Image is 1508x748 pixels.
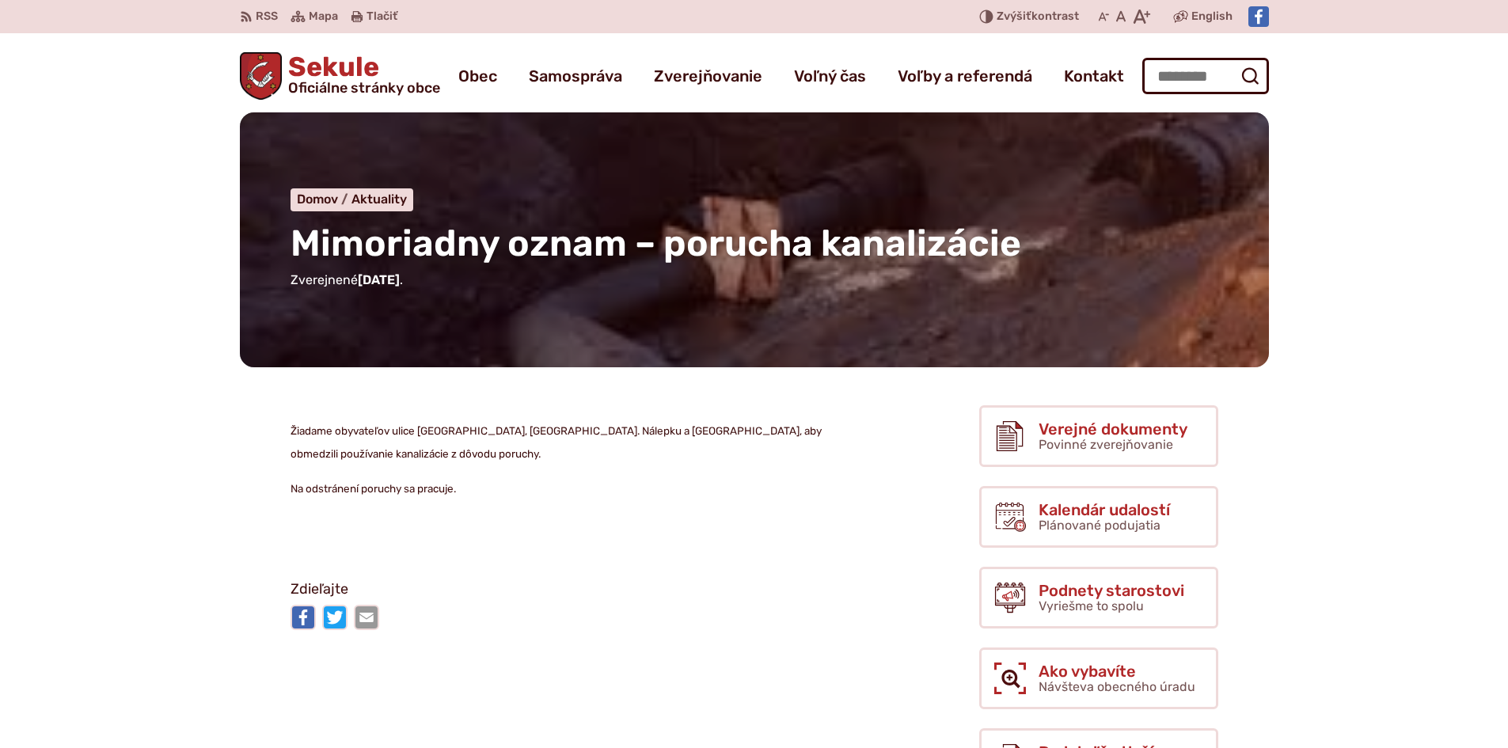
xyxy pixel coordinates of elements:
span: Oficiálne stránky obce [288,81,440,95]
img: Prejsť na domovskú stránku [240,52,283,100]
span: Návšteva obecného úradu [1039,679,1195,694]
a: Logo Sekule, prejsť na domovskú stránku. [240,52,441,100]
span: Povinné zverejňovanie [1039,437,1173,452]
span: Kalendár udalostí [1039,501,1170,518]
sub: Na odstránení poruchy sa pracuje. [291,482,456,565]
span: [DATE] [358,272,400,287]
span: RSS [256,7,278,26]
img: Zdieľať na Twitteri [322,605,348,630]
span: English [1191,7,1233,26]
span: Mapa [309,7,338,26]
a: Kalendár udalostí Plánované podujatia [979,486,1218,548]
span: Mimoriadny oznam – porucha kanalizácie [291,222,1021,265]
span: Tlačiť [367,10,397,24]
a: Verejné dokumenty Povinné zverejňovanie [979,405,1218,467]
a: Aktuality [351,192,407,207]
span: Podnety starostovi [1039,582,1184,599]
img: Zdieľať e-mailom [354,605,379,630]
span: Domov [297,192,338,207]
a: Obec [458,54,497,98]
img: Zdieľať na Facebooku [291,605,316,630]
a: Domov [297,192,351,207]
span: Sekule [282,54,440,95]
span: Vyriešme to spolu [1039,598,1144,613]
span: Zvýšiť [997,9,1031,23]
a: English [1188,7,1236,26]
span: Ako vybavíte [1039,663,1195,680]
a: Kontakt [1064,54,1124,98]
a: Zverejňovanie [654,54,762,98]
a: Voľby a referendá [898,54,1032,98]
sub: Žiadame obyvateľov ulice [GEOGRAPHIC_DATA], [GEOGRAPHIC_DATA]. Nálepku a [GEOGRAPHIC_DATA], aby o... [291,424,822,461]
span: Verejné dokumenty [1039,420,1187,438]
img: Prejsť na Facebook stránku [1248,6,1269,27]
span: kontrast [997,10,1079,24]
a: Ako vybavíte Návšteva obecného úradu [979,647,1218,709]
a: Podnety starostovi Vyriešme to spolu [979,567,1218,628]
span: Plánované podujatia [1039,518,1160,533]
a: Samospráva [529,54,622,98]
p: Zdieľajte [291,578,853,602]
p: Zverejnené . [291,270,1218,290]
a: Voľný čas [794,54,866,98]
